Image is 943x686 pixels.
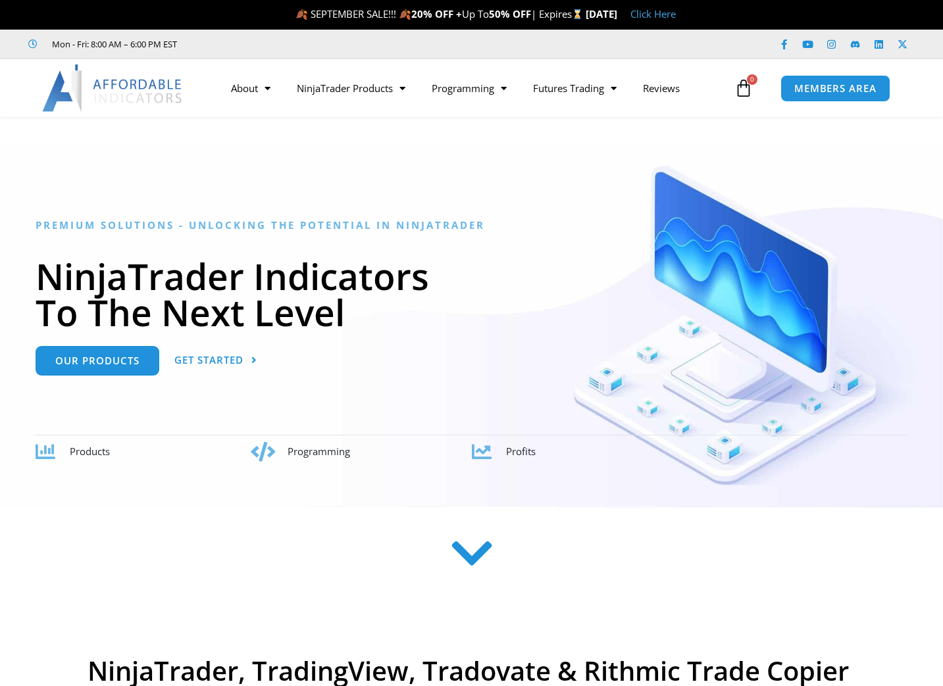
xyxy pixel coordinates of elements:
span: 🍂 SEPTEMBER SALE!!! 🍂 Up To | Expires [295,7,586,20]
span: Mon - Fri: 8:00 AM – 6:00 PM EST [49,36,177,52]
span: Get Started [174,355,243,365]
h6: Premium Solutions - Unlocking the Potential in NinjaTrader [36,219,907,232]
a: Our Products [36,346,159,376]
a: Click Here [630,7,676,20]
strong: 20% OFF + [411,7,462,20]
a: Futures Trading [520,73,630,103]
span: 0 [747,74,757,85]
a: Reviews [630,73,693,103]
span: Programming [288,445,350,458]
span: Products [70,445,110,458]
span: MEMBERS AREA [794,84,877,93]
a: About [218,73,284,103]
span: Our Products [55,356,140,366]
h1: NinjaTrader Indicators To The Next Level [36,258,907,330]
img: LogoAI | Affordable Indicators – NinjaTrader [42,64,184,112]
a: MEMBERS AREA [780,75,890,102]
strong: 50% OFF [489,7,531,20]
iframe: Customer reviews powered by Trustpilot [195,37,393,51]
a: Programming [419,73,520,103]
nav: Menu [218,73,731,103]
a: 0 [715,69,773,107]
a: Get Started [174,346,257,376]
span: Profits [506,445,536,458]
strong: [DATE] [586,7,617,20]
img: ⌛ [573,9,582,19]
a: NinjaTrader Products [284,73,419,103]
